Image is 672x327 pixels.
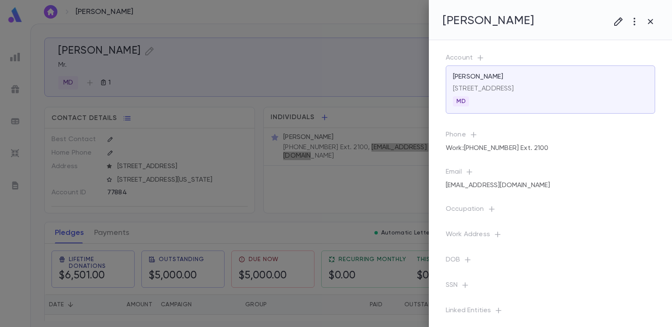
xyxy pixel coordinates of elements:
[446,256,655,267] p: DOB
[453,84,648,93] p: [STREET_ADDRESS]
[446,306,655,318] p: Linked Entities
[453,98,469,105] span: MD
[442,14,534,28] h4: [PERSON_NAME]
[446,168,655,180] p: Email
[446,141,549,156] div: Work : [PHONE_NUMBER] Ext. 2100
[446,54,655,65] p: Account
[446,230,655,242] p: Work Address
[446,178,550,193] div: [EMAIL_ADDRESS][DOMAIN_NAME]
[446,205,655,217] p: Occupation
[446,131,655,142] p: Phone
[446,281,655,293] p: SSN
[453,73,503,81] p: [PERSON_NAME]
